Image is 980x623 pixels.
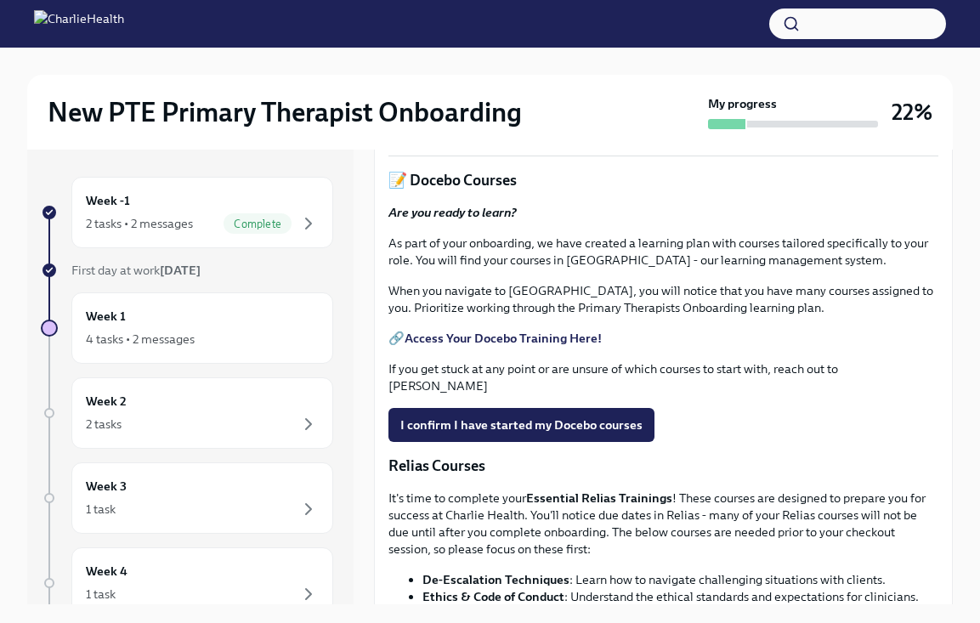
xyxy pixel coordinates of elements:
[388,360,938,394] p: If you get stuck at any point or are unsure of which courses to start with, reach out to [PERSON_...
[86,331,195,348] div: 4 tasks • 2 messages
[422,572,569,587] strong: De-Escalation Techniques
[48,95,522,129] h2: New PTE Primary Therapist Onboarding
[86,501,116,518] div: 1 task
[388,205,517,220] strong: Are you ready to learn?
[708,95,777,112] strong: My progress
[388,490,938,558] p: It's time to complete your ! These courses are designed to prepare you for success at Charlie Hea...
[388,408,654,442] button: I confirm I have started my Docebo courses
[388,456,938,476] p: Relias Courses
[388,170,938,190] p: 📝 Docebo Courses
[41,262,333,279] a: First day at work[DATE]
[86,191,130,210] h6: Week -1
[405,331,602,346] a: Access Your Docebo Training Here!
[422,571,938,588] li: : Learn how to navigate challenging situations with clients.
[160,263,201,278] strong: [DATE]
[388,330,938,347] p: 🔗
[422,589,564,604] strong: Ethics & Code of Conduct
[400,416,643,433] span: I confirm I have started my Docebo courses
[526,490,672,506] strong: Essential Relias Trainings
[388,282,938,316] p: When you navigate to [GEOGRAPHIC_DATA], you will notice that you have many courses assigned to yo...
[71,263,201,278] span: First day at work
[224,218,292,230] span: Complete
[34,10,124,37] img: CharlieHealth
[86,416,122,433] div: 2 tasks
[422,588,938,605] li: : Understand the ethical standards and expectations for clinicians.
[86,307,126,326] h6: Week 1
[41,462,333,534] a: Week 31 task
[86,586,116,603] div: 1 task
[41,547,333,619] a: Week 41 task
[41,177,333,248] a: Week -12 tasks • 2 messagesComplete
[388,235,938,269] p: As part of your onboarding, we have created a learning plan with courses tailored specifically to...
[41,377,333,449] a: Week 22 tasks
[86,562,127,581] h6: Week 4
[41,292,333,364] a: Week 14 tasks • 2 messages
[86,215,193,232] div: 2 tasks • 2 messages
[86,477,127,496] h6: Week 3
[892,97,932,127] h3: 22%
[86,392,127,411] h6: Week 2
